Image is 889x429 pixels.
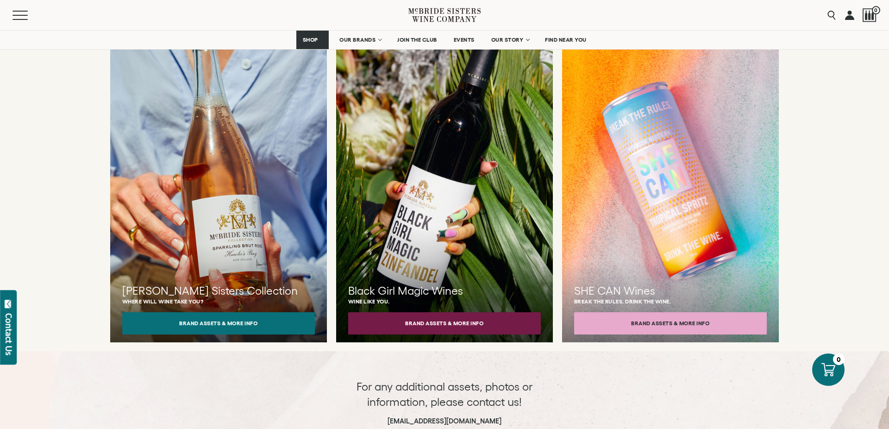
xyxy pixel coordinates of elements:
a: FIND NEAR YOU [539,31,593,49]
p: Break the rules. Drink the wine. [574,298,767,304]
h3: Black Girl Magic Wines [348,283,541,299]
a: OUR BRANDS [333,31,387,49]
a: SHE CAN Wines Break the rules. Drink the wine. Brand Assets & More Info [562,27,779,342]
a: OUR STORY [485,31,535,49]
button: Brand Assets & More Info [122,312,315,334]
button: Brand Assets & More Info [574,312,767,334]
div: Contact Us [4,313,13,355]
button: Brand Assets & More Info [348,312,541,334]
h6: [EMAIL_ADDRESS][DOMAIN_NAME] [352,417,537,425]
h3: [PERSON_NAME] Sisters Collection [122,283,315,299]
span: FIND NEAR YOU [545,37,587,43]
span: OUR STORY [491,37,524,43]
p: Wine like you. [348,298,541,304]
p: For any additional assets, photos or information, please contact us! [352,379,537,410]
p: Where will wine take you? [122,298,315,304]
button: Mobile Menu Trigger [13,11,46,20]
span: SHOP [302,37,318,43]
span: JOIN THE CLUB [397,37,437,43]
span: OUR BRANDS [339,37,376,43]
span: EVENTS [454,37,475,43]
a: EVENTS [448,31,481,49]
a: [PERSON_NAME] Sisters Collection Where will wine take you? Brand Assets & More Info [110,27,327,342]
div: 0 [833,353,845,365]
a: Black Girl Magic Wines Wine like you. Brand Assets & More Info [336,27,553,342]
a: SHOP [296,31,329,49]
span: 0 [872,6,880,14]
a: JOIN THE CLUB [391,31,443,49]
h3: SHE CAN Wines [574,283,767,299]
